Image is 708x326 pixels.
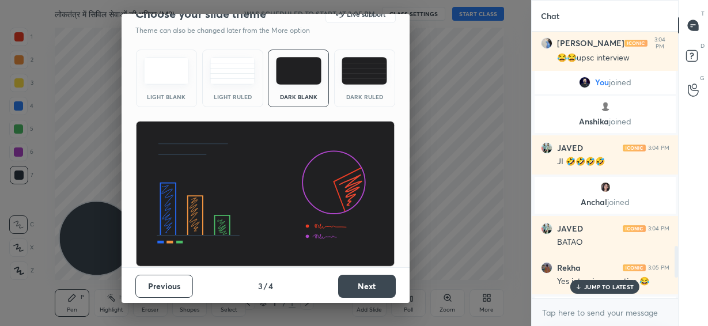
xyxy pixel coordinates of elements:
[557,52,669,64] div: 😂😂upsc interview
[623,225,646,232] img: iconic-light.a09c19a4.png
[532,32,679,299] div: grid
[342,57,387,85] img: darkRuledTheme.de295e13.svg
[557,143,583,153] h6: JAVED
[557,237,669,248] div: BATAO
[701,9,705,18] p: T
[135,6,266,21] h2: Choose your slide theme
[210,94,256,100] div: Light Ruled
[342,94,388,100] div: Dark Ruled
[557,223,583,234] h6: JAVED
[542,117,669,126] p: Anshika
[599,181,611,193] img: 9f68e864e80f4fb08ae34f2bc6a726fb.jpg
[609,78,631,87] span: joined
[599,101,611,112] img: default.png
[584,283,634,290] p: JUMP TO LATEST
[264,280,267,292] h4: /
[648,145,669,151] div: 3:04 PM
[347,10,385,17] h5: Live support
[135,25,322,36] p: Theme can also be changed later from the More option
[609,116,631,127] span: joined
[557,276,669,287] div: Yes interview practice 😂
[143,94,190,100] div: Light Blank
[557,263,581,273] h6: Rekha
[542,198,669,207] p: Anchal
[650,36,669,50] div: 3:04 PM
[541,223,552,234] img: d3becdec0278475f9c14a73be83cb8a6.jpg
[338,275,396,298] button: Next
[595,78,609,87] span: You
[607,196,630,207] span: joined
[648,264,669,271] div: 3:05 PM
[210,57,255,85] img: lightRuledTheme.5fabf969.svg
[135,121,395,267] img: darkThemeBanner.d06ce4a2.svg
[275,94,321,100] div: Dark Blank
[268,280,273,292] h4: 4
[135,275,193,298] button: Previous
[557,38,624,48] h6: [PERSON_NAME]
[700,74,705,82] p: G
[623,145,646,151] img: iconic-light.a09c19a4.png
[276,57,321,85] img: darkTheme.f0cc69e5.svg
[623,264,646,271] img: iconic-light.a09c19a4.png
[624,40,648,47] img: iconic-light.a09c19a4.png
[579,77,590,88] img: f9ccca8c0f2a4140a925b53a1f6875b4.jpg
[258,280,263,292] h4: 3
[648,225,669,232] div: 3:04 PM
[557,156,669,168] div: JI 🤣🤣🤣🤣
[541,37,552,49] img: 59ef8480de42450fb878180415761914.jpg
[701,41,705,50] p: D
[541,142,552,154] img: d3becdec0278475f9c14a73be83cb8a6.jpg
[143,57,189,85] img: lightTheme.e5ed3b09.svg
[541,262,552,274] img: 02326564f6d1469fb08c19d27d793261.jpg
[532,1,569,31] p: Chat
